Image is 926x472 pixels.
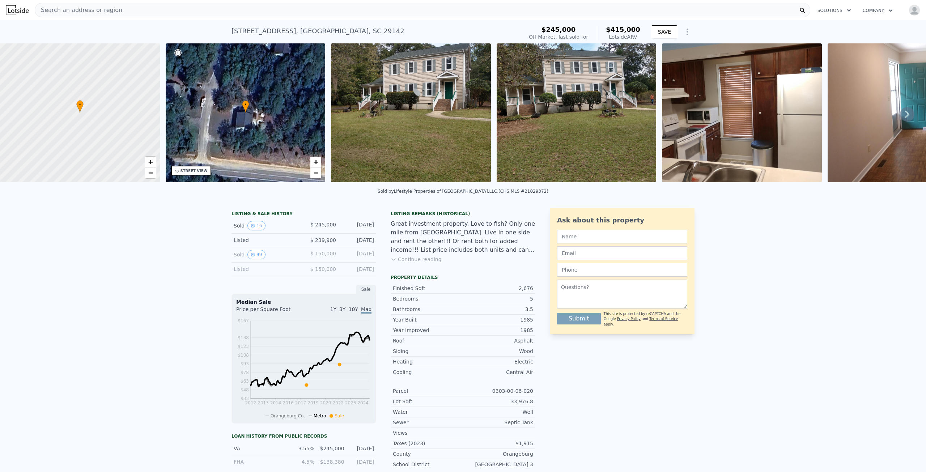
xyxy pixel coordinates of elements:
div: [DATE] [349,445,374,452]
div: [DATE] [342,265,374,273]
div: Off Market, last sold for [529,33,588,41]
span: − [314,168,318,177]
div: Wood [463,348,533,355]
tspan: 2022 [332,400,344,405]
div: LISTING & SALE HISTORY [231,211,376,218]
tspan: 2024 [357,400,369,405]
div: STREET VIEW [180,168,208,174]
tspan: 2012 [245,400,256,405]
div: Electric [463,358,533,365]
div: Sale [356,285,376,294]
img: Sale: 113890636 Parcel: 84895909 [662,43,822,182]
div: Price per Square Foot [236,306,304,317]
span: Sale [335,413,344,418]
div: Siding [393,348,463,355]
input: Name [557,230,687,243]
div: FHA [234,458,285,465]
span: $ 245,000 [310,222,336,228]
div: 4.5% [289,458,314,465]
button: Solutions [812,4,857,17]
div: 5 [463,295,533,302]
div: [DATE] [342,250,374,259]
input: Phone [557,263,687,277]
div: Central Air [463,369,533,376]
div: 1985 [463,316,533,323]
a: Zoom in [145,157,156,167]
div: [DATE] [342,237,374,244]
div: Lotside ARV [606,33,640,41]
tspan: $123 [238,344,249,349]
a: Privacy Policy [617,317,641,321]
div: [DATE] [342,221,374,230]
tspan: 2014 [270,400,281,405]
div: Sold by Lifestyle Properties of [GEOGRAPHIC_DATA],LLC . [378,189,498,194]
div: Listing Remarks (Historical) [391,211,535,217]
div: County [393,450,463,458]
div: Finished Sqft [393,285,463,292]
tspan: 2016 [283,400,294,405]
img: Lotside [6,5,29,15]
span: Orangeburg Co. [271,413,305,418]
div: 33,976.8 [463,398,533,405]
button: View historical data [247,250,265,259]
div: • [76,100,84,113]
input: Email [557,246,687,260]
a: Zoom in [310,157,321,167]
div: 2,676 [463,285,533,292]
a: Zoom out [145,167,156,178]
div: Orangeburg [463,450,533,458]
div: Sewer [393,419,463,426]
span: + [148,157,153,166]
div: 3.5 [463,306,533,313]
div: Listed [234,237,298,244]
div: [DATE] [349,458,374,465]
div: $1,915 [463,440,533,447]
tspan: $93 [241,361,249,366]
span: • [242,101,249,108]
img: Sale: 113890636 Parcel: 84895909 [497,43,657,182]
div: Median Sale [236,298,371,306]
div: [STREET_ADDRESS] , [GEOGRAPHIC_DATA] , SC 29142 [231,26,404,36]
tspan: $138 [238,335,249,340]
div: Sold [234,250,298,259]
div: Bathrooms [393,306,463,313]
span: − [148,168,153,177]
div: Ask about this property [557,215,687,225]
div: Well [463,408,533,416]
img: avatar [909,4,920,16]
span: $ 150,000 [310,251,336,256]
div: Lot Sqft [393,398,463,405]
tspan: $63 [241,379,249,384]
span: $415,000 [606,26,640,33]
div: Water [393,408,463,416]
div: Loan history from public records [231,433,376,439]
tspan: $48 [241,387,249,392]
a: Terms of Service [649,317,678,321]
div: $245,000 [319,445,344,452]
span: 10Y [349,306,358,312]
div: 0303-00-06-020 [463,387,533,395]
button: Submit [557,313,601,324]
span: $245,000 [541,26,576,33]
div: Septic Tank [463,419,533,426]
div: Roof [393,337,463,344]
div: Year Improved [393,327,463,334]
tspan: $33 [241,396,249,401]
div: (CHS MLS #21029372) [498,189,548,194]
div: Listed [234,265,298,273]
div: School District [393,461,463,468]
button: Continue reading [391,256,442,263]
button: View historical data [247,221,265,230]
span: + [314,157,318,166]
div: 1985 [463,327,533,334]
img: Sale: 113890636 Parcel: 84895909 [331,43,491,182]
div: Taxes (2023) [393,440,463,447]
span: • [76,101,84,108]
tspan: 2019 [307,400,319,405]
span: $ 239,900 [310,237,336,243]
div: Sold [234,221,298,230]
div: 3.55% [289,445,314,452]
span: 3Y [339,306,345,312]
div: Asphalt [463,337,533,344]
div: Bedrooms [393,295,463,302]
